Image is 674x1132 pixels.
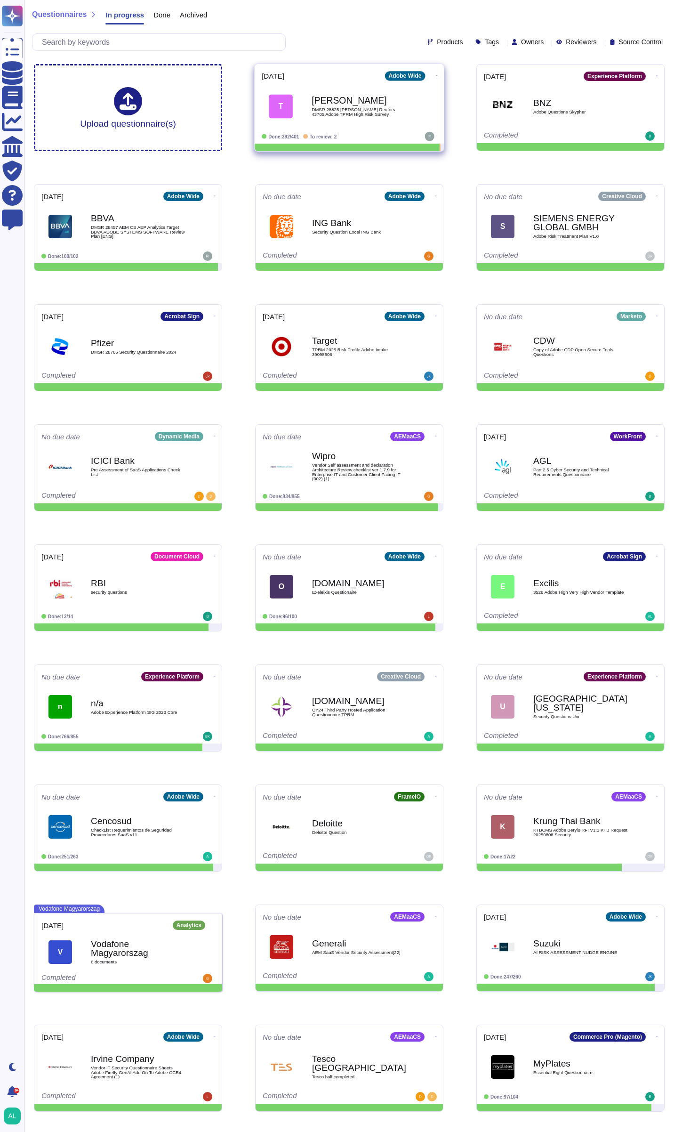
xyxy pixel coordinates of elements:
[533,714,627,719] span: Security Questions Uni
[48,1055,72,1079] img: Logo
[390,912,425,922] div: AEMaaCS
[424,492,433,501] img: user
[37,34,285,50] input: Search by keywords
[385,192,425,201] div: Adobe Wide
[203,974,212,983] img: user
[484,492,599,501] div: Completed
[263,313,285,320] span: [DATE]
[533,590,627,595] span: 3528 Adobe High Very High Vendor Template
[491,815,514,839] div: K
[48,455,72,478] img: Logo
[533,98,627,107] b: BNZ
[533,348,627,356] span: Copy of Adobe CDP Open Secure Tools Questions
[484,793,522,800] span: No due date
[598,192,646,201] div: Creative Cloud
[312,708,406,717] span: CY24 Third Party Hosted Application Questionnaire TPRM
[105,11,144,18] span: In progress
[619,39,663,45] span: Source Control
[270,815,293,839] img: Logo
[645,972,655,981] img: user
[206,492,216,501] img: user
[312,950,406,955] span: AEM SaaS Vendor Security Assessment[22]
[269,94,293,118] div: T
[203,1092,212,1101] img: user
[48,815,72,839] img: Logo
[484,131,599,141] div: Completed
[163,192,203,201] div: Adobe Wide
[41,922,64,929] span: [DATE]
[91,468,185,477] span: Pre Assessment of SaaS Applications Check List
[490,974,521,979] span: Done: 247/260
[484,732,599,741] div: Completed
[312,696,406,705] b: [DOMAIN_NAME]
[41,673,80,680] span: No due date
[606,912,646,922] div: Adobe Wide
[312,452,406,461] b: Wipro
[385,312,425,321] div: Adobe Wide
[484,553,522,560] span: No due date
[312,579,406,588] b: [DOMAIN_NAME]
[312,96,407,105] b: [PERSON_NAME]
[263,793,301,800] span: No due date
[533,828,627,837] span: KTBCMS Adobe Beryl8 RFI V1.1 KTB Request 20250808 Security
[163,792,203,801] div: Adobe Wide
[91,339,185,348] b: Pfizer
[645,492,655,501] img: user
[262,73,284,80] span: [DATE]
[263,673,301,680] span: No due date
[4,1108,21,1124] img: user
[155,432,203,441] div: Dynamic Media
[390,432,425,441] div: AEMaaCS
[48,940,72,964] div: V
[160,312,203,321] div: Acrobat Sign
[41,433,80,440] span: No due date
[312,348,406,356] span: TPRM 2025 Risk Profile Adobe Intake 39098506
[151,552,203,561] div: Document Cloud
[270,575,293,598] div: O
[269,494,300,499] span: Done: 834/855
[263,732,378,741] div: Completed
[32,11,87,18] span: Questionnaires
[263,433,301,440] span: No due date
[424,852,433,861] img: user
[521,39,544,45] span: Owners
[91,939,185,957] b: Vodafone Magyarorszag
[491,695,514,719] div: U
[270,215,293,238] img: Logo
[617,312,646,321] div: Marketo
[91,817,185,825] b: Cencosud
[41,313,64,320] span: [DATE]
[173,921,205,930] div: Analytics
[263,1034,301,1041] span: No due date
[80,87,176,128] div: Upload questionnaire(s)
[270,455,293,478] img: Logo
[91,828,185,837] span: CheckList Requerimientos de Seguridad Proveedores SaaS v11
[91,579,185,588] b: RBI
[91,590,185,595] span: security questions
[570,1032,646,1042] div: Commerce Pro (Magento)
[390,1032,425,1042] div: AEMaaCS
[484,73,506,80] span: [DATE]
[48,335,72,358] img: Logo
[34,905,104,913] span: Vodafone Magyarorszag
[263,372,378,381] div: Completed
[270,935,293,959] img: Logo
[610,432,646,441] div: WorkFront
[91,1066,185,1079] span: Vendor IT Security Questionnaire Sheets Adobe Firefly GenAI Add On To Adobe CCE4 Agreement (1)
[424,372,433,381] img: user
[424,251,433,261] img: user
[484,612,599,621] div: Completed
[203,372,212,381] img: user
[48,254,79,259] span: Done: 100/102
[491,335,514,358] img: Logo
[584,672,646,681] div: Experience Platform
[91,710,185,715] span: Adobe Experience Platform SIG 2023 Core
[416,1092,425,1101] img: user
[91,214,185,223] b: BBVA
[312,1075,406,1079] span: Tesco half completed
[611,792,646,801] div: AEMaaCS
[424,972,433,981] img: user
[484,193,522,200] span: No due date
[203,251,212,261] img: user
[263,1092,378,1101] div: Completed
